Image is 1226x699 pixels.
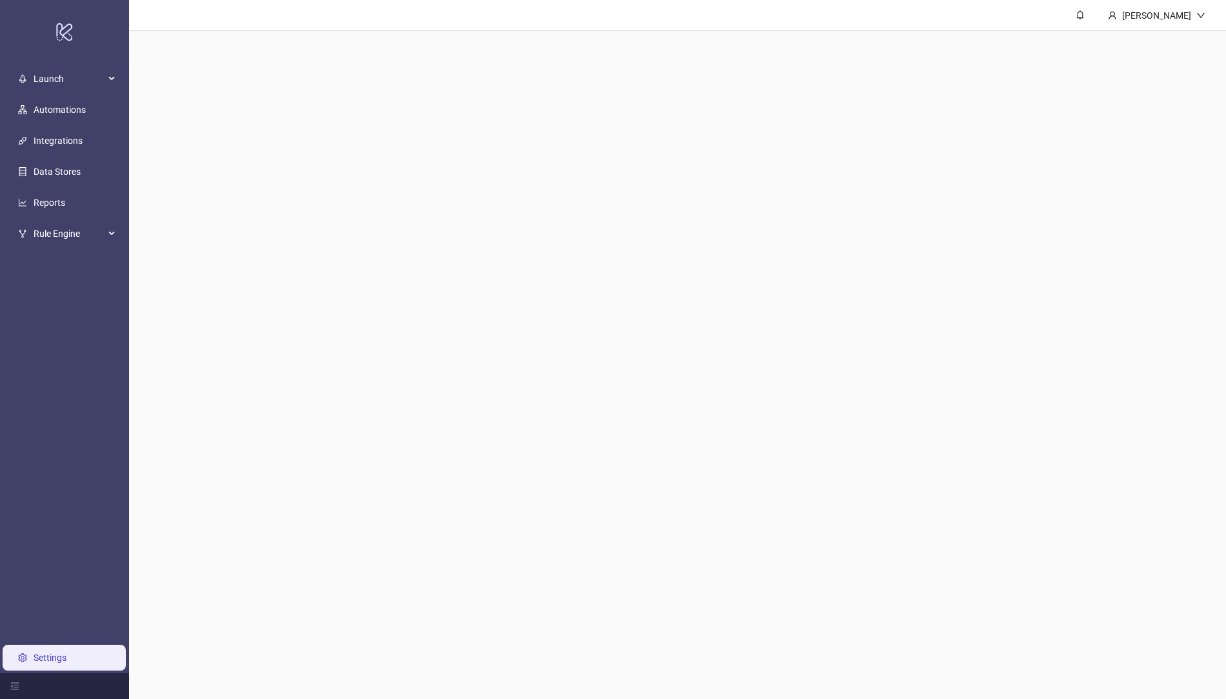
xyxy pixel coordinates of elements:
span: Rule Engine [34,221,105,247]
div: [PERSON_NAME] [1117,8,1196,23]
a: Automations [34,105,86,115]
span: user [1108,11,1117,20]
span: down [1196,11,1205,20]
a: Integrations [34,136,83,146]
span: rocket [18,74,27,83]
span: fork [18,229,27,238]
a: Data Stores [34,167,81,177]
span: Launch [34,66,105,92]
span: menu-fold [10,682,19,691]
a: Reports [34,198,65,208]
a: Settings [34,653,66,663]
span: bell [1076,10,1085,19]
